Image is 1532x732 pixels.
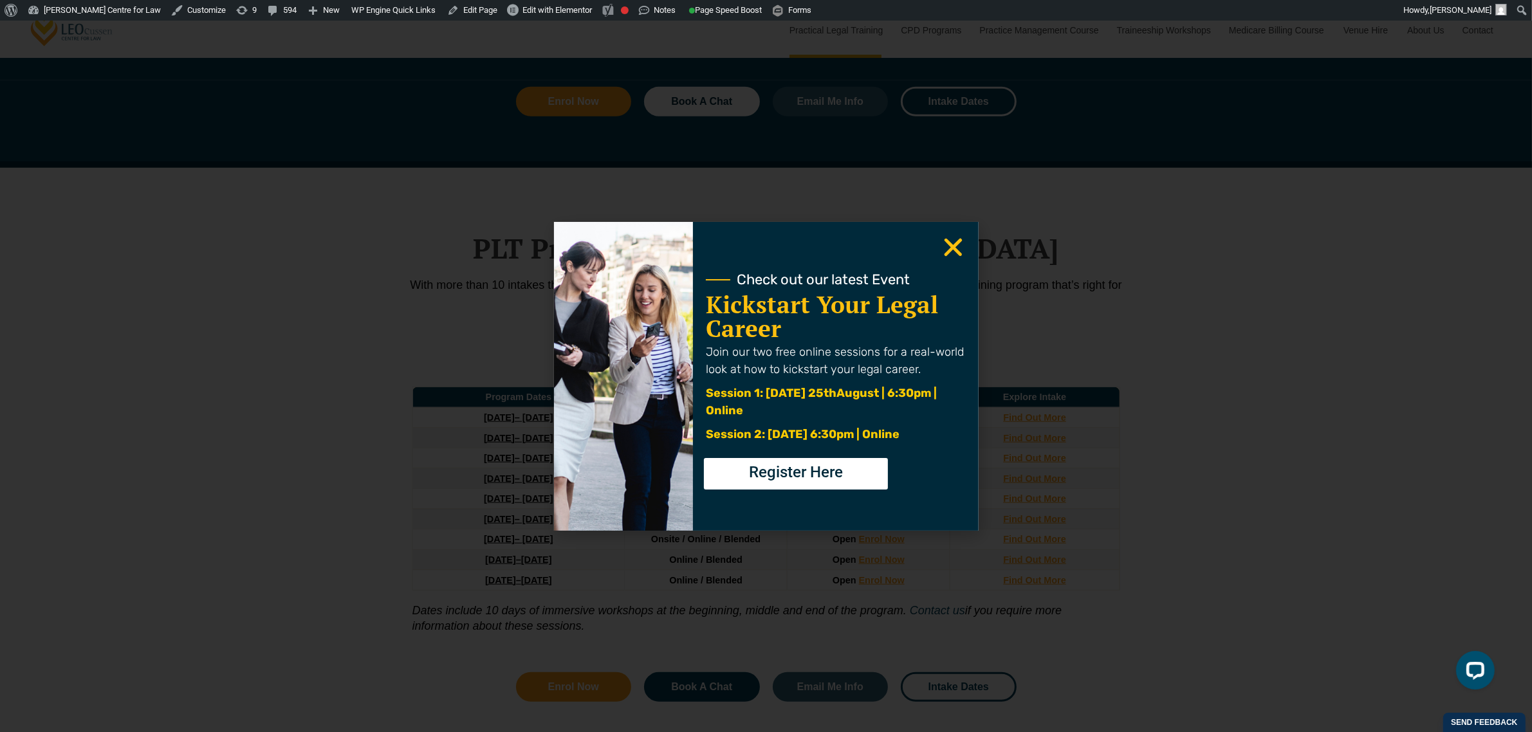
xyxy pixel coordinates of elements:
[706,289,938,344] a: Kickstart Your Legal Career
[706,345,964,376] span: Join our two free online sessions for a real-world look at how to kickstart your legal career.
[749,464,843,480] span: Register Here
[704,458,888,490] a: Register Here
[706,386,824,400] span: Session 1: [DATE] 25
[1430,5,1491,15] span: [PERSON_NAME]
[522,5,592,15] span: Edit with Elementor
[824,386,836,400] span: th
[737,273,910,287] span: Check out our latest Event
[1446,646,1500,700] iframe: LiveChat chat widget
[621,6,629,14] div: Focus keyphrase not set
[941,235,966,260] a: Close
[706,427,900,441] span: Session 2: [DATE] 6:30pm | Online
